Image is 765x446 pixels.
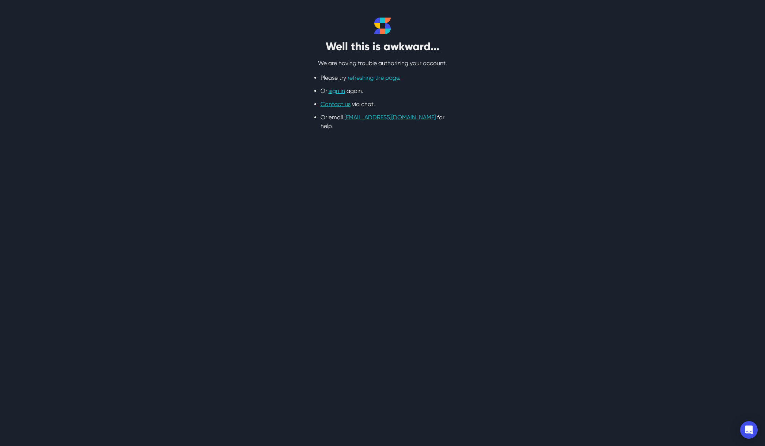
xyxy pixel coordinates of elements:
[321,100,445,109] li: via chat.
[291,59,474,68] p: We are having trouble authorizing your account.
[321,113,445,131] li: Or email for help.
[344,114,436,121] a: [EMAIL_ADDRESS][DOMAIN_NAME]
[321,101,351,108] a: Contact us
[740,421,758,439] div: Open Intercom Messenger
[321,87,445,95] li: Or again.
[348,74,399,81] a: refreshing the page
[329,87,345,94] a: sign in
[321,74,445,82] li: Please try .
[291,40,474,53] h2: Well this is awkward...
